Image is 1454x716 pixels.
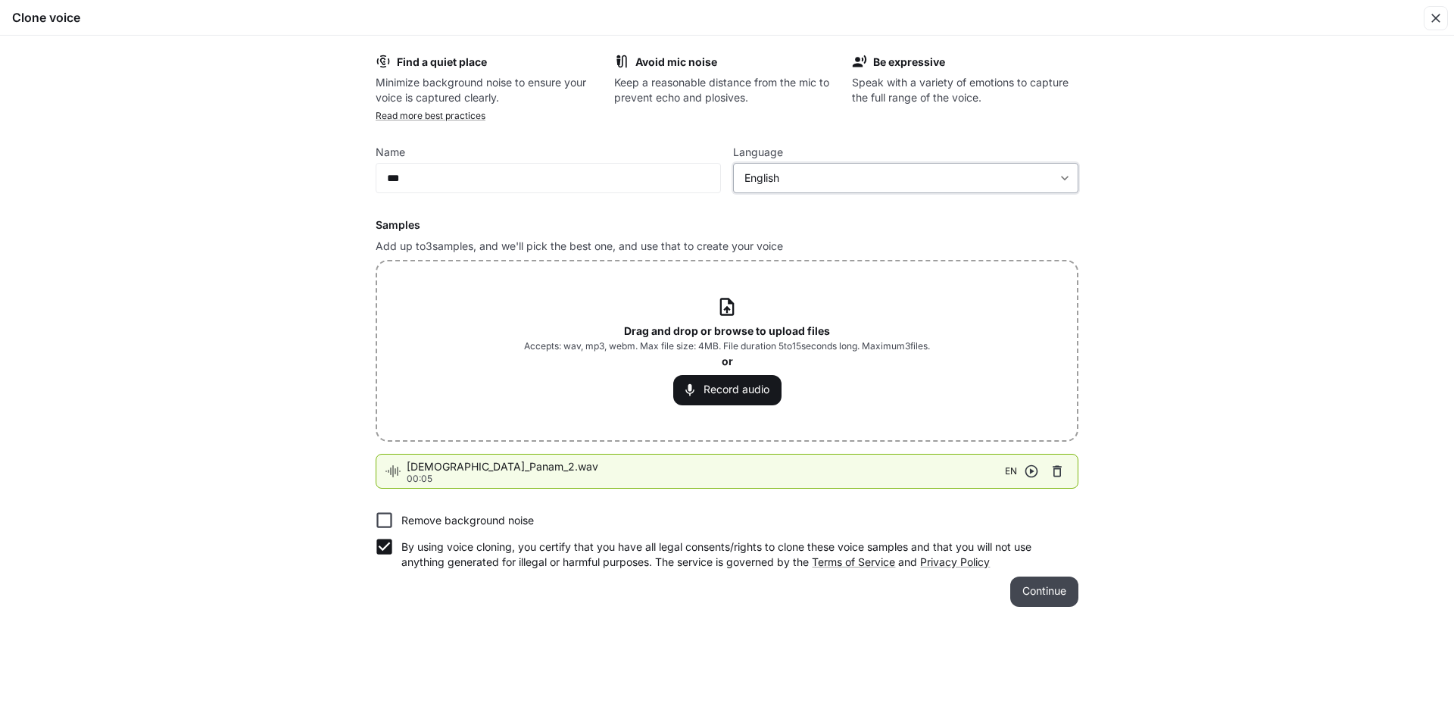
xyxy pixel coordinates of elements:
p: Remove background noise [401,513,534,528]
h5: Clone voice [12,9,80,26]
p: Name [376,147,405,158]
div: English [744,170,1053,186]
p: 00:05 [407,474,1005,483]
span: Accepts: wav, mp3, webm. Max file size: 4MB. File duration 5 to 15 seconds long. Maximum 3 files. [524,339,930,354]
a: Privacy Policy [920,555,990,568]
b: or [722,355,733,367]
p: Minimize background noise to ensure your voice is captured clearly. [376,75,602,105]
a: Read more best practices [376,110,485,121]
button: Continue [1010,577,1078,607]
span: EN [1005,464,1017,479]
b: Avoid mic noise [635,55,717,68]
p: Speak with a variety of emotions to capture the full range of the voice. [852,75,1078,105]
div: English [734,170,1078,186]
h6: Samples [376,217,1078,233]
b: Be expressive [873,55,945,68]
b: Drag and drop or browse to upload files [624,324,830,337]
b: Find a quiet place [397,55,487,68]
p: Keep a reasonable distance from the mic to prevent echo and plosives. [614,75,841,105]
p: By using voice cloning, you certify that you have all legal consents/rights to clone these voice ... [401,539,1066,570]
p: Add up to 3 samples, and we'll pick the best one, and use that to create your voice [376,239,1078,254]
p: Language [733,147,783,158]
span: [DEMOGRAPHIC_DATA]_Panam_2.wav [407,459,1005,474]
button: Record audio [673,375,782,405]
a: Terms of Service [812,555,895,568]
